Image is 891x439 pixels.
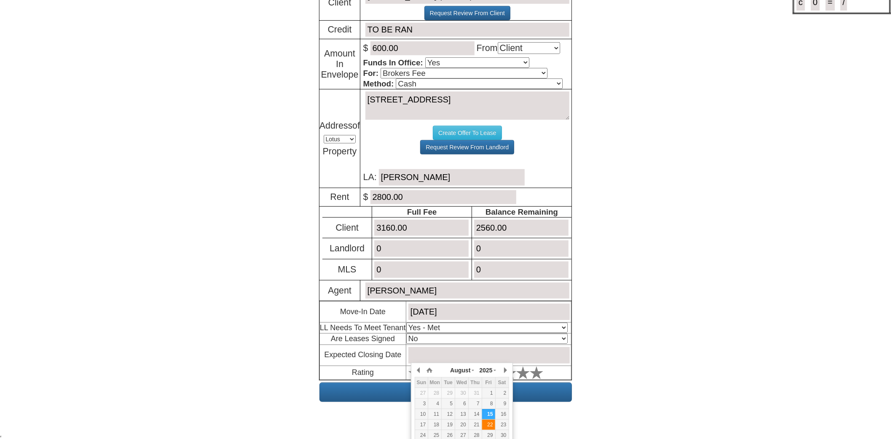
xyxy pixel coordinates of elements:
th: Thu [468,377,482,388]
div: 31 [469,390,482,397]
th: Sat [495,377,509,388]
div: 4 [428,400,441,407]
div: 28 [469,432,482,439]
div: 29 [442,390,455,397]
td: Client [322,217,372,238]
a: Request Review From Landlord [420,140,514,154]
span: 2025 [479,367,492,374]
span: From [368,43,560,53]
th: Wed [455,377,469,388]
th: Mon [428,377,442,388]
td: Agent [319,280,360,301]
input: Scores / Not Ran/Etc [365,23,569,37]
div: 5 [442,400,455,407]
input: Submit Envelope [319,382,572,402]
div: 21 [469,421,482,428]
span: Address [319,121,352,131]
div: 16 [496,411,509,418]
div: 24 [415,432,428,439]
td: Rating [320,366,406,380]
div: 2 [496,390,509,397]
td: Expected Closing Date [320,345,406,366]
div: 12 [442,411,455,418]
div: 22 [482,421,495,428]
div: 3 [415,400,428,407]
div: 23 [496,421,509,428]
div: 9 [496,400,509,407]
td: of Property [319,89,360,188]
td: Are Leases Signed [320,334,406,345]
div: 13 [455,411,468,418]
div: 18 [428,421,441,428]
div: 11 [428,411,441,418]
div: 26 [442,432,455,439]
div: 14 [469,411,482,418]
td: MLS [322,259,372,280]
a: Create Offer To Lease [433,126,502,140]
span: For: [363,69,378,78]
div: 30 [496,432,509,439]
div: 17 [415,421,428,428]
div: 20 [455,421,468,428]
div: 15 [482,411,495,418]
td: LL Needs To Meet Tenant [320,322,406,334]
div: 27 [455,432,468,439]
div: 7 [469,400,482,407]
span: Method: [363,79,394,88]
td: Move-In Date [320,302,406,323]
span: Full Fee [407,207,437,216]
th: Sun [415,377,428,388]
div: 28 [428,390,441,397]
span: August [450,367,470,374]
span: Amount In Envelope [321,48,359,80]
span: $ [363,43,368,53]
td: LA: [360,89,572,188]
div: 10 [415,411,428,418]
th: Tue [442,377,455,388]
div: 27 [415,390,428,397]
span: Funds In Office: [363,58,423,67]
span: Credit [328,24,352,35]
span: Balance Remaining [486,207,558,216]
div: 29 [482,432,495,439]
div: 25 [428,432,441,439]
div: 1 [482,390,495,397]
a: Request Review From Client [424,6,510,20]
div: 6 [455,400,468,407]
span: Rent [330,192,349,202]
th: Fri [482,377,495,388]
div: 19 [442,421,455,428]
td: Landlord [322,238,372,259]
div: 30 [455,390,468,397]
span: $ [363,192,518,202]
div: 8 [482,400,495,407]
